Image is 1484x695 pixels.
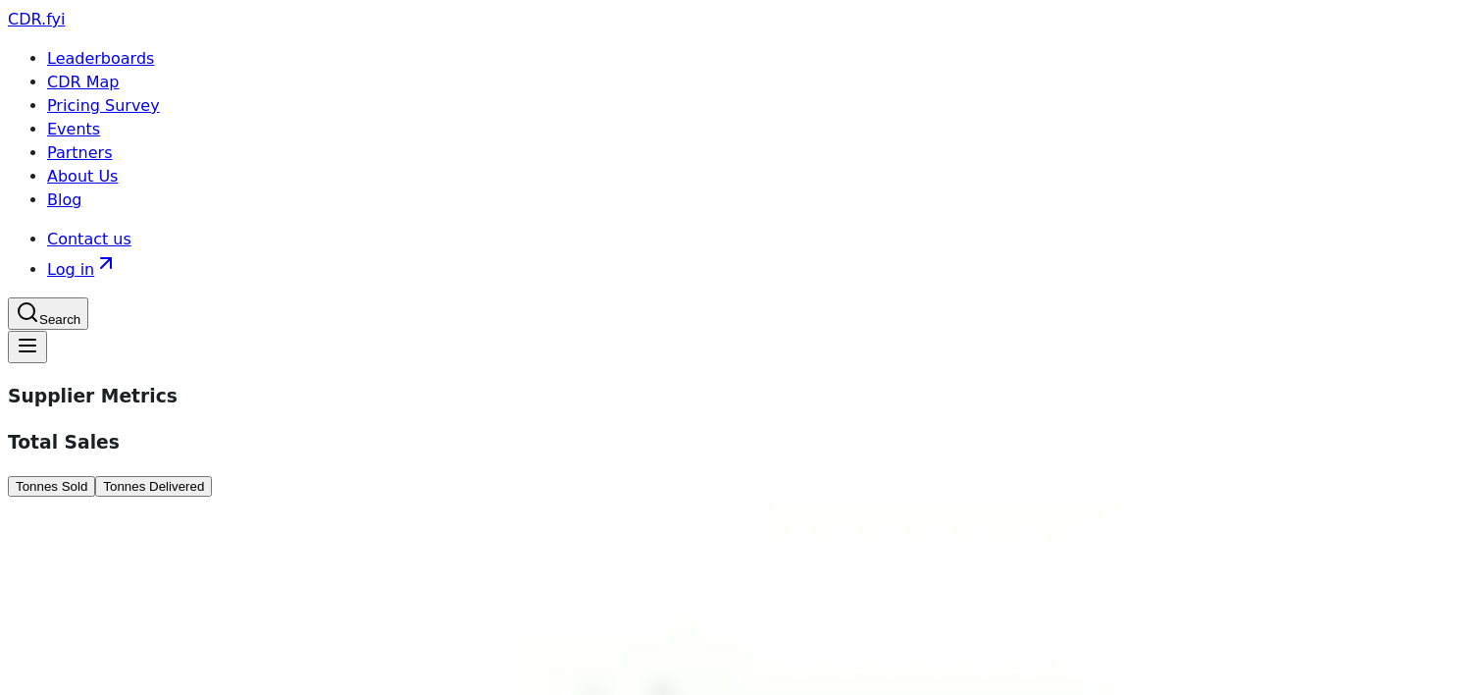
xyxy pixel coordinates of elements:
[8,476,95,497] button: Tonnes Sold
[8,47,1476,212] nav: Main
[47,143,112,162] a: Partners
[47,230,131,248] a: Contact us
[39,312,80,327] span: Search
[8,297,88,330] button: Search
[47,190,81,209] a: Blog
[47,120,100,138] a: Events
[8,10,65,28] a: CDR.fyi
[47,49,154,68] a: Leaderboards
[8,383,1476,410] h3: Supplier Metrics
[47,167,118,186] a: About Us
[47,96,160,115] a: Pricing Survey
[8,228,1476,282] nav: Main
[8,429,1476,456] h3: Total Sales
[41,10,46,28] span: .
[47,260,118,279] a: Log in
[95,476,212,497] button: Tonnes Delivered
[47,73,119,91] a: CDR Map
[8,10,65,28] span: CDR fyi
